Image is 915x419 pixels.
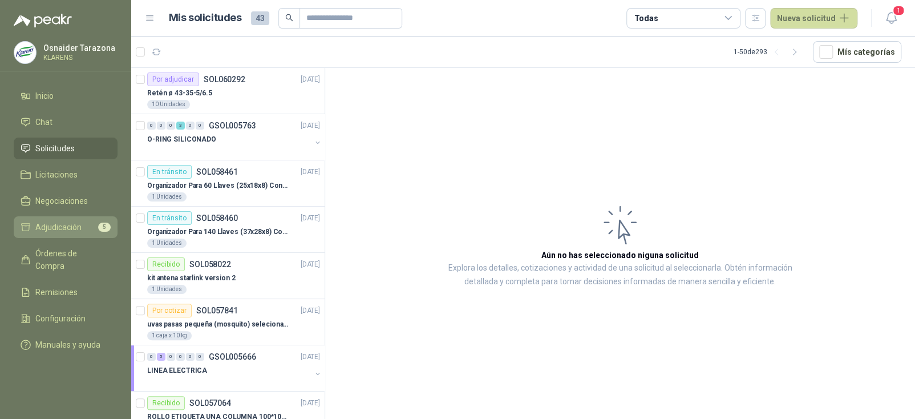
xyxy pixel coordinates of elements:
a: Manuales y ayuda [14,334,118,356]
div: 1 caja x 10 kg [147,331,192,340]
p: SOL057064 [189,399,231,407]
p: O-RING SILICONADO [147,134,216,145]
div: 0 [196,122,204,130]
button: Mís categorías [813,41,901,63]
span: Solicitudes [35,142,75,155]
span: 5 [98,223,111,232]
span: 43 [251,11,269,25]
a: En tránsitoSOL058460[DATE] Organizador Para 140 Llaves (37x28x8) Con Cerradura1 Unidades [131,207,325,253]
div: Por cotizar [147,304,192,317]
a: Solicitudes [14,138,118,159]
div: Recibido [147,396,185,410]
span: Chat [35,116,52,128]
div: Por adjudicar [147,72,199,86]
p: Explora los detalles, cotizaciones y actividad de una solicitud al seleccionarla. Obtén informaci... [439,261,801,289]
div: 1 Unidades [147,285,187,294]
p: SOL057841 [196,307,238,315]
p: [DATE] [301,120,320,131]
div: 0 [167,122,175,130]
span: search [285,14,293,22]
div: 0 [147,353,156,361]
span: Negociaciones [35,195,88,207]
button: 1 [881,8,901,29]
p: GSOL005666 [209,353,256,361]
div: 0 [186,122,195,130]
div: Recibido [147,257,185,271]
div: 1 Unidades [147,192,187,202]
p: [DATE] [301,167,320,178]
p: KLARENS [43,54,115,61]
a: 0 0 0 3 0 0 GSOL005763[DATE] O-RING SILICONADO [147,119,322,155]
div: En tránsito [147,211,192,225]
button: Nueva solicitud [770,8,857,29]
div: 3 [176,122,185,130]
p: uvas pasas pequeña (mosquito) selecionada [147,319,289,330]
img: Company Logo [14,42,36,63]
span: Licitaciones [35,168,78,181]
p: GSOL005763 [209,122,256,130]
a: Remisiones [14,281,118,303]
a: Configuración [14,308,118,329]
a: Licitaciones [14,164,118,186]
h3: Aún no has seleccionado niguna solicitud [541,249,699,261]
a: Órdenes de Compra [14,243,118,277]
p: SOL058022 [189,260,231,268]
div: 1 - 50 de 293 [734,43,804,61]
p: SOL058461 [196,168,238,176]
a: En tránsitoSOL058461[DATE] Organizador Para 60 Llaves (25x18x8) Con Cerradura1 Unidades [131,160,325,207]
p: SOL058460 [196,214,238,222]
div: 0 [186,353,195,361]
span: Remisiones [35,286,78,299]
p: [DATE] [301,398,320,409]
div: 0 [157,122,165,130]
div: 0 [196,353,204,361]
div: 5 [157,353,165,361]
div: Todas [634,12,658,25]
a: 0 5 0 0 0 0 GSOL005666[DATE] LINEA ELECTRICA [147,350,322,386]
p: SOL060292 [204,75,245,83]
a: Adjudicación5 [14,216,118,238]
p: [DATE] [301,213,320,224]
span: Manuales y ayuda [35,339,100,351]
p: [DATE] [301,259,320,270]
p: [DATE] [301,305,320,316]
div: 0 [176,353,185,361]
a: RecibidoSOL058022[DATE] kit antena starlink version 21 Unidades [131,253,325,299]
p: Organizador Para 60 Llaves (25x18x8) Con Cerradura [147,180,289,191]
a: Por adjudicarSOL060292[DATE] Retén ø 43-35-5/6.510 Unidades [131,68,325,114]
p: Retén ø 43-35-5/6.5 [147,88,212,99]
a: Chat [14,111,118,133]
span: Órdenes de Compra [35,247,107,272]
a: Negociaciones [14,190,118,212]
span: Adjudicación [35,221,82,233]
p: LINEA ELECTRICA [147,365,207,376]
p: kit antena starlink version 2 [147,273,236,284]
span: Inicio [35,90,54,102]
p: Organizador Para 140 Llaves (37x28x8) Con Cerradura [147,227,289,237]
div: 0 [147,122,156,130]
a: Por cotizarSOL057841[DATE] uvas pasas pequeña (mosquito) selecionada1 caja x 10 kg [131,299,325,345]
h1: Mis solicitudes [169,10,242,26]
div: 10 Unidades [147,100,190,109]
div: 0 [167,353,175,361]
div: En tránsito [147,165,192,179]
img: Logo peakr [14,14,72,27]
span: 1 [892,5,905,16]
span: Configuración [35,312,86,325]
p: [DATE] [301,352,320,362]
p: [DATE] [301,74,320,85]
div: 1 Unidades [147,239,187,248]
p: Osnaider Tarazona [43,44,115,52]
a: Inicio [14,85,118,107]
